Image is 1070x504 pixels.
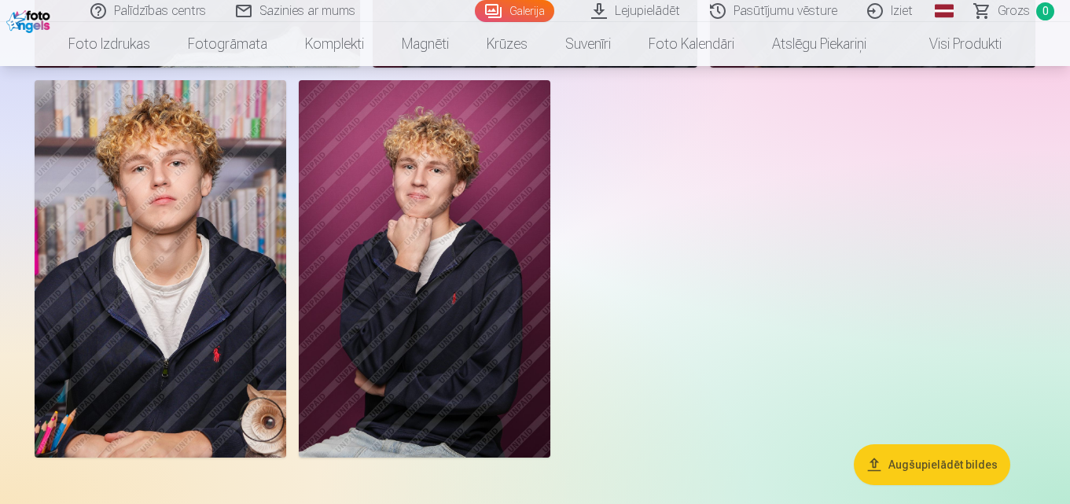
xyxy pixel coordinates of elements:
[854,444,1010,485] button: Augšupielādēt bildes
[50,22,169,66] a: Foto izdrukas
[6,6,54,33] img: /fa1
[753,22,885,66] a: Atslēgu piekariņi
[546,22,630,66] a: Suvenīri
[885,22,1020,66] a: Visi produkti
[998,2,1030,20] span: Grozs
[468,22,546,66] a: Krūzes
[169,22,286,66] a: Fotogrāmata
[1036,2,1054,20] span: 0
[383,22,468,66] a: Magnēti
[286,22,383,66] a: Komplekti
[630,22,753,66] a: Foto kalendāri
